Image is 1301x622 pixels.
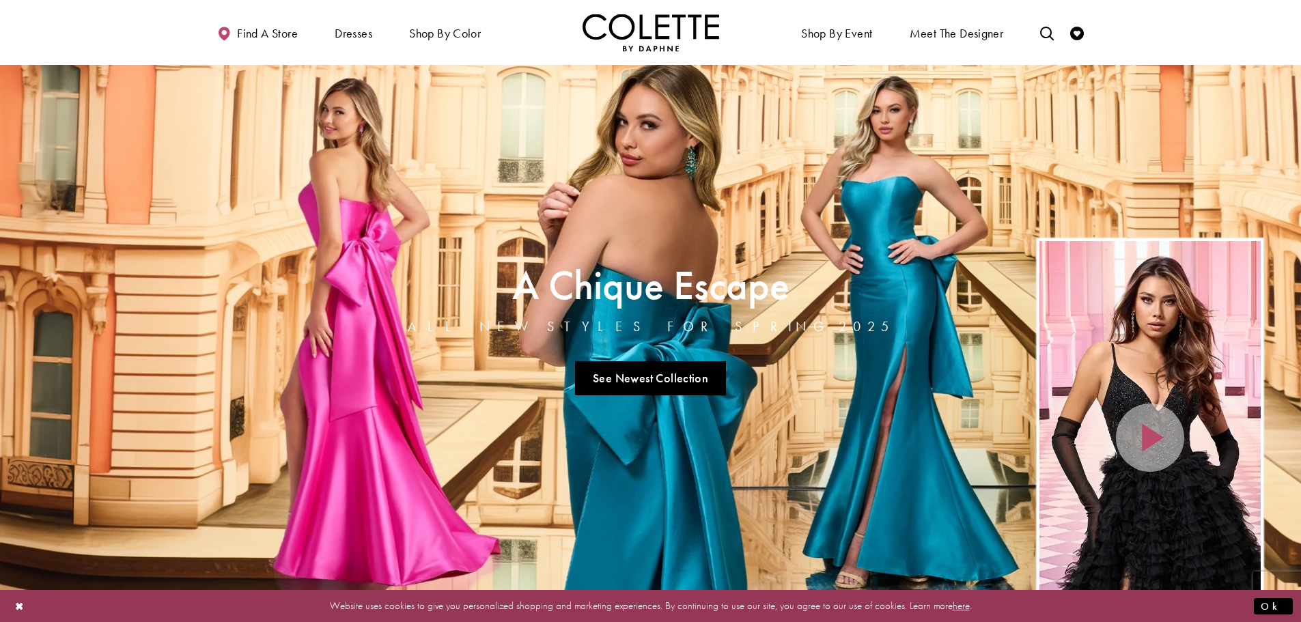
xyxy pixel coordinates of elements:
[409,27,481,40] span: Shop by color
[335,27,372,40] span: Dresses
[801,27,872,40] span: Shop By Event
[214,14,301,51] a: Find a store
[583,14,719,51] a: Visit Home Page
[98,597,1203,615] p: Website uses cookies to give you personalized shopping and marketing experiences. By continuing t...
[910,27,1004,40] span: Meet the designer
[1067,14,1087,51] a: Check Wishlist
[8,594,31,618] button: Close Dialog
[331,14,376,51] span: Dresses
[906,14,1007,51] a: Meet the designer
[575,361,727,395] a: See Newest Collection A Chique Escape All New Styles For Spring 2025
[1254,597,1293,614] button: Submit Dialog
[404,356,898,401] ul: Slider Links
[953,599,970,612] a: here
[406,14,484,51] span: Shop by color
[583,14,719,51] img: Colette by Daphne
[1037,14,1057,51] a: Toggle search
[237,27,298,40] span: Find a store
[798,14,876,51] span: Shop By Event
